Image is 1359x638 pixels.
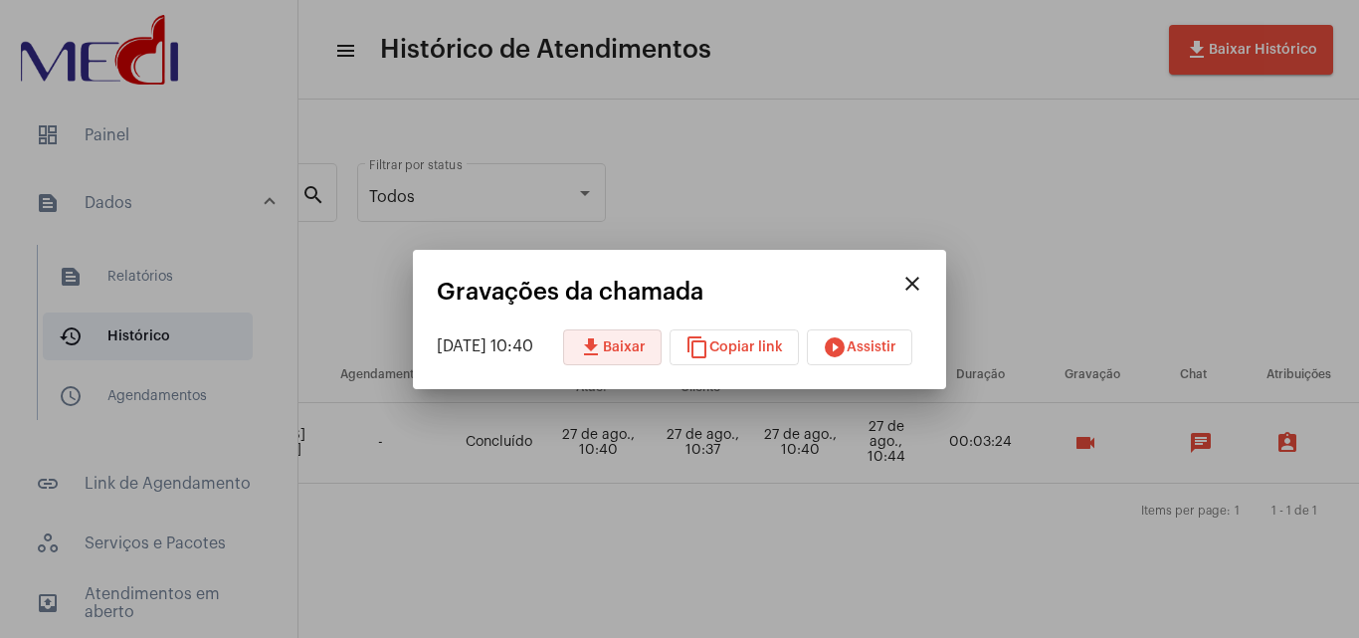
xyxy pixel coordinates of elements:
span: Assistir [823,340,896,354]
mat-icon: close [900,272,924,296]
button: Assistir [807,329,912,365]
span: Copiar link [685,340,783,354]
mat-icon: content_copy [685,335,709,359]
span: [DATE] 10:40 [437,338,533,354]
mat-icon: download [579,335,603,359]
button: Baixar [563,329,662,365]
mat-card-title: Gravações da chamada [437,279,892,305]
mat-icon: play_circle_filled [823,335,847,359]
button: Copiar link [670,329,799,365]
span: Baixar [579,340,646,354]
